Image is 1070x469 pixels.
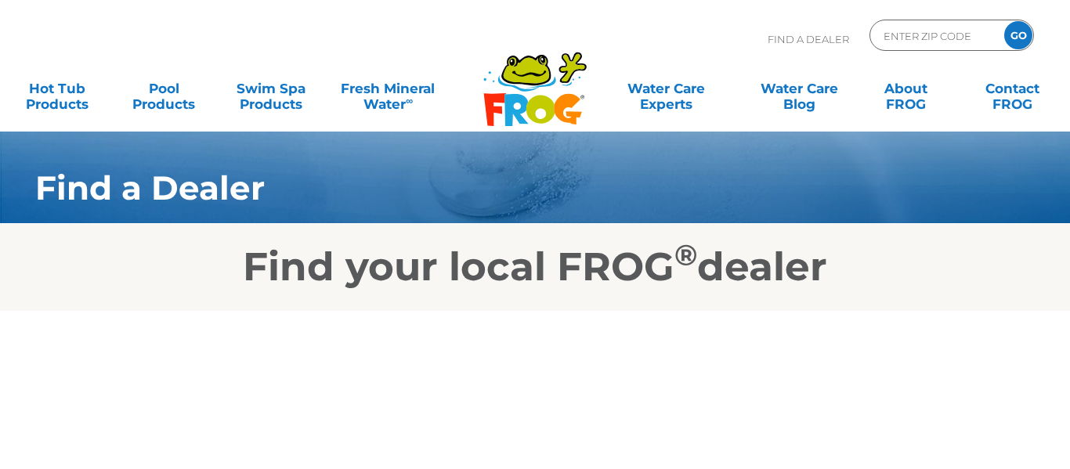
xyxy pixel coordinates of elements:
[865,73,948,104] a: AboutFROG
[336,73,440,104] a: Fresh MineralWater∞
[122,73,205,104] a: PoolProducts
[406,95,413,106] sup: ∞
[12,244,1058,290] h2: Find your local FROG dealer
[674,237,697,272] sup: ®
[475,31,595,127] img: Frog Products Logo
[598,73,733,104] a: Water CareExperts
[230,73,313,104] a: Swim SpaProducts
[16,73,99,104] a: Hot TubProducts
[1004,21,1032,49] input: GO
[35,169,953,207] h1: Find a Dealer
[971,73,1054,104] a: ContactFROG
[757,73,840,104] a: Water CareBlog
[768,20,849,59] p: Find A Dealer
